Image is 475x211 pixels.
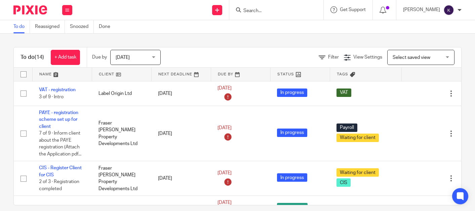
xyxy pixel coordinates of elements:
a: Snoozed [70,20,94,33]
a: PAYE - registration scheme set up for client [39,110,78,129]
span: 7 of 9 · Inform client about the PAYE registration (Attach the Application pdf... [39,131,81,156]
a: VAT - registration [39,87,76,92]
td: Fraser [PERSON_NAME] Property Developments Ltd [92,161,151,196]
span: Waiting for client [337,168,379,177]
span: (14) [35,55,44,60]
span: In progress [277,173,307,182]
span: Payroll [337,124,357,132]
img: svg%3E [443,5,454,15]
span: 2 of 3 · Registration completed [39,179,79,191]
span: Select saved view [393,55,430,60]
span: In progress [277,129,307,137]
span: Tags [337,72,348,76]
span: Waiting for client [337,134,379,142]
a: + Add task [51,50,80,65]
span: [DATE] [217,171,232,175]
a: Reassigned [35,20,65,33]
span: [DATE] [217,200,232,205]
span: CIS [337,178,351,187]
td: [DATE] [151,106,211,161]
span: VAT [337,89,351,97]
p: Due by [92,54,107,61]
img: Pixie [13,5,47,14]
span: Filter [328,55,339,60]
a: CIS - Register Client for CIS [39,166,82,177]
span: [DATE] [116,55,130,60]
p: [PERSON_NAME] [403,6,440,13]
h1: To do [21,54,44,61]
td: Label Origin Ltd [92,81,151,106]
input: Search [243,8,303,14]
span: [DATE] [217,86,232,91]
span: [DATE] [217,126,232,131]
td: Fraser [PERSON_NAME] Property Developments Ltd [92,106,151,161]
td: [DATE] [151,161,211,196]
span: View Settings [353,55,382,60]
span: In progress [277,89,307,97]
td: [DATE] [151,81,211,106]
a: To do [13,20,30,33]
a: Done [99,20,115,33]
span: 3 of 9 · Intro [39,95,64,99]
span: Get Support [340,7,366,12]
